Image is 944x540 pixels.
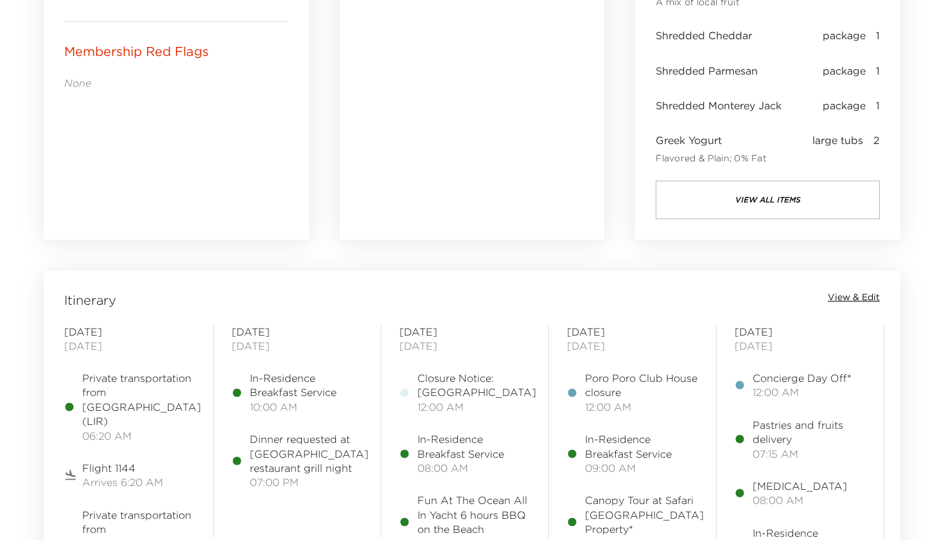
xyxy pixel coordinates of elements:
[873,133,880,164] span: 2
[876,98,880,113] span: 1
[656,181,880,219] button: view all items
[250,432,369,475] span: Dinner requested at [GEOGRAPHIC_DATA] restaurant grill night
[250,400,363,414] span: 10:00 AM
[585,461,698,475] span: 09:00 AM
[64,42,209,60] p: Membership Red Flags
[250,475,369,489] span: 07:00 PM
[585,493,704,536] span: Canopy Tour at Safari [GEOGRAPHIC_DATA] Property*
[417,493,530,536] span: Fun At The Ocean All In Yacht 6 hours BBQ on the Beach
[585,400,698,414] span: 12:00 AM
[232,325,363,339] span: [DATE]
[656,28,752,42] span: Shredded Cheddar
[64,291,116,309] span: Itinerary
[82,461,163,475] span: Flight 1144
[656,98,782,113] span: Shredded Monterey Jack
[876,28,880,42] span: 1
[585,432,698,461] span: In-Residence Breakfast Service
[753,479,847,493] span: [MEDICAL_DATA]
[656,153,767,165] span: Flavored & Plain; 0% Fat
[823,64,866,78] span: package
[417,400,536,414] span: 12:00 AM
[64,339,195,353] span: [DATE]
[399,339,530,353] span: [DATE]
[753,447,866,461] span: 07:15 AM
[823,28,866,42] span: package
[567,325,698,339] span: [DATE]
[417,432,530,461] span: In-Residence Breakfast Service
[567,339,698,353] span: [DATE]
[232,339,363,353] span: [DATE]
[735,325,866,339] span: [DATE]
[399,325,530,339] span: [DATE]
[64,76,288,90] p: None
[753,418,866,447] span: Pastries and fruits delivery
[82,371,201,429] span: Private transportation from [GEOGRAPHIC_DATA] (LIR)
[64,325,195,339] span: [DATE]
[656,133,767,147] span: Greek Yogurt
[828,291,880,304] button: View & Edit
[417,371,536,400] span: Closure Notice: [GEOGRAPHIC_DATA]
[82,429,201,443] span: 06:20 AM
[250,371,363,400] span: In-Residence Breakfast Service
[753,371,852,385] span: Concierge Day Off*
[876,64,880,78] span: 1
[753,493,847,507] span: 08:00 AM
[812,133,863,164] span: large tubs
[735,339,866,353] span: [DATE]
[585,371,698,400] span: Poro Poro Club House closure
[417,461,530,475] span: 08:00 AM
[823,98,866,113] span: package
[753,385,852,399] span: 12:00 AM
[656,64,758,78] span: Shredded Parmesan
[82,475,163,489] span: Arrives 6:20 AM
